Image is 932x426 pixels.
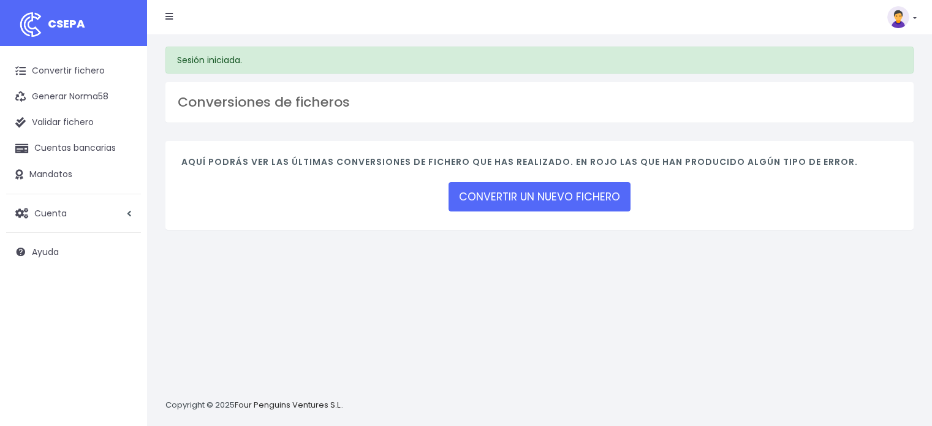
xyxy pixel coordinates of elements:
a: Generar Norma58 [6,84,141,110]
a: Mandatos [6,162,141,188]
a: Ayuda [6,239,141,265]
p: Copyright © 2025 . [165,399,344,412]
a: Convertir fichero [6,58,141,84]
a: Cuenta [6,200,141,226]
a: Four Penguins Ventures S.L. [235,399,342,411]
a: CONVERTIR UN NUEVO FICHERO [449,182,631,211]
img: logo [15,9,46,40]
span: CSEPA [48,16,85,31]
img: profile [887,6,909,28]
div: Sesión iniciada. [165,47,914,74]
h3: Conversiones de ficheros [178,94,901,110]
span: Cuenta [34,207,67,219]
a: Validar fichero [6,110,141,135]
h4: Aquí podrás ver las últimas conversiones de fichero que has realizado. En rojo las que han produc... [181,157,898,173]
span: Ayuda [32,246,59,258]
a: Cuentas bancarias [6,135,141,161]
